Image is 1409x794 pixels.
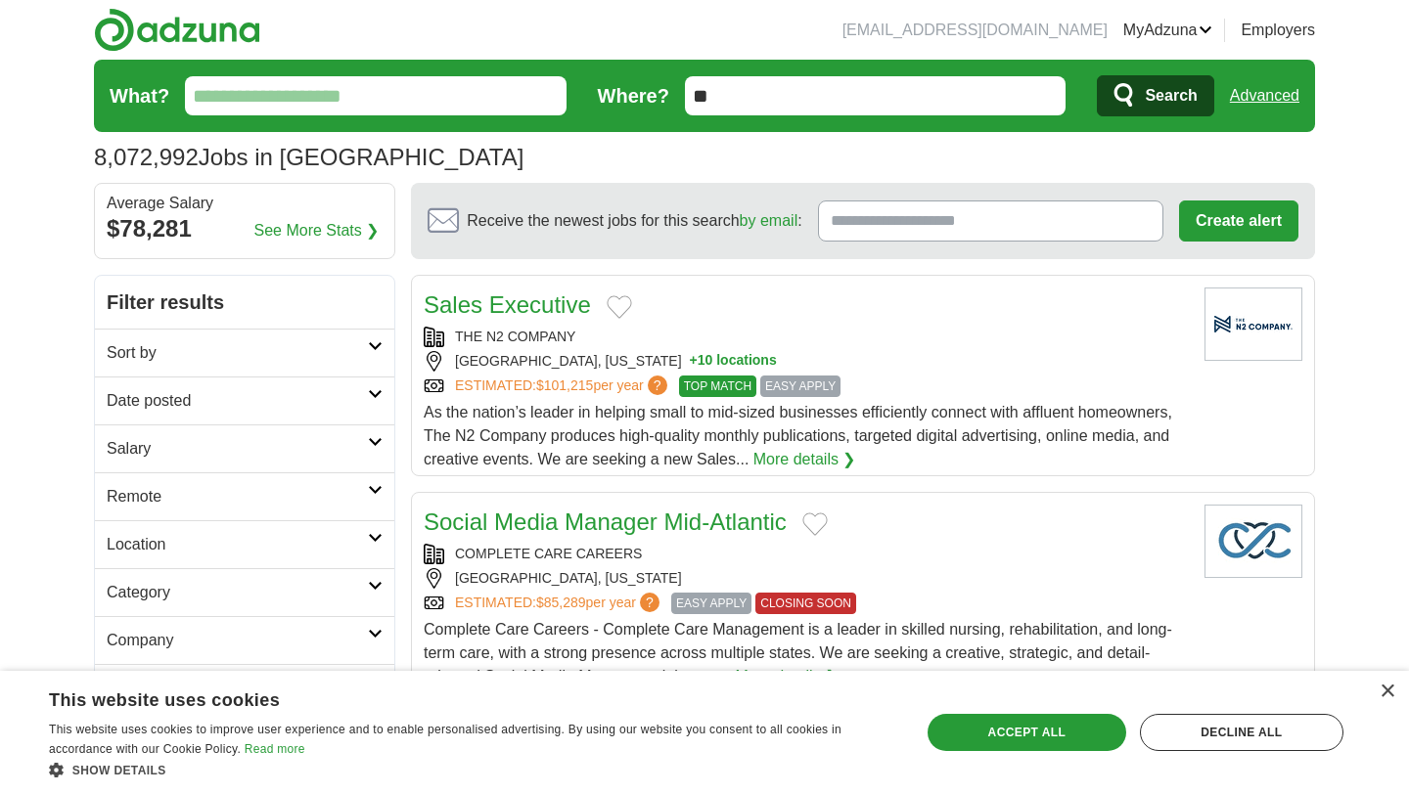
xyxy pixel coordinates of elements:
div: Decline all [1140,714,1343,751]
span: As the nation’s leader in helping small to mid-sized businesses efficiently connect with affluent... [424,404,1172,467]
a: Sales Executive [424,291,591,318]
div: COMPLETE CARE CAREERS [424,544,1189,564]
label: Where? [598,81,669,110]
a: Employers [1241,19,1315,42]
a: Social Media Manager Mid-Atlantic [424,508,787,535]
a: Salary [95,424,394,472]
h2: Company [107,629,368,652]
div: THE N2 COMPANY [424,327,1189,347]
h2: Sort by [107,341,368,365]
img: Adzuna logo [94,8,260,52]
a: MyAdzuna [1123,19,1213,42]
img: Company logo [1204,287,1302,361]
a: See More Stats ❯ [254,219,380,243]
img: Company logo [1204,505,1302,578]
span: Receive the newest jobs for this search : [467,209,801,233]
h1: Jobs in [GEOGRAPHIC_DATA] [94,144,523,170]
a: Advanced [1230,76,1299,115]
span: Search [1145,76,1197,115]
span: This website uses cookies to improve user experience and to enable personalised advertising. By u... [49,723,841,756]
div: Close [1380,684,1394,699]
div: [GEOGRAPHIC_DATA], [US_STATE] [424,568,1189,589]
button: +10 locations [690,351,777,372]
span: ? [640,593,659,612]
a: Sort by [95,329,394,376]
div: This website uses cookies [49,683,846,712]
span: ? [648,375,667,395]
h2: Category [107,581,368,604]
a: by email [740,212,798,229]
label: What? [110,81,169,110]
a: Read more, opens a new window [245,742,305,756]
a: ESTIMATED:$101,215per year? [455,375,671,397]
div: $78,281 [107,211,383,246]
h2: Salary [107,437,368,461]
button: Add to favorite jobs [802,512,828,536]
div: Accept all [928,714,1126,751]
span: 8,072,992 [94,140,199,175]
a: Company [95,616,394,664]
span: EASY APPLY [671,593,751,614]
a: Location [95,520,394,568]
a: ESTIMATED:$85,289per year? [455,593,663,614]
a: Date posted [95,376,394,424]
div: [GEOGRAPHIC_DATA], [US_STATE] [424,351,1189,372]
span: EASY APPLY [760,375,841,397]
a: More details ❯ [735,665,838,688]
div: Average Salary [107,196,383,211]
span: $85,289 [536,595,586,610]
span: Complete Care Careers - Complete Care Management is a leader in skilled nursing, rehabilitation, ... [424,621,1172,684]
button: Create alert [1179,200,1298,242]
a: Employment type [95,664,394,712]
span: $101,215 [536,377,593,393]
div: Show details [49,760,895,779]
span: CLOSING SOON [755,593,856,614]
a: More details ❯ [753,448,856,471]
button: Search [1097,75,1213,116]
li: [EMAIL_ADDRESS][DOMAIN_NAME] [842,19,1108,42]
span: Show details [72,764,166,777]
span: + [690,351,698,372]
h2: Remote [107,485,368,508]
a: Remote [95,472,394,520]
button: Add to favorite jobs [607,295,632,319]
h2: Location [107,533,368,556]
span: TOP MATCH [679,375,756,397]
a: Category [95,568,394,616]
h2: Date posted [107,389,368,413]
h2: Filter results [95,276,394,329]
